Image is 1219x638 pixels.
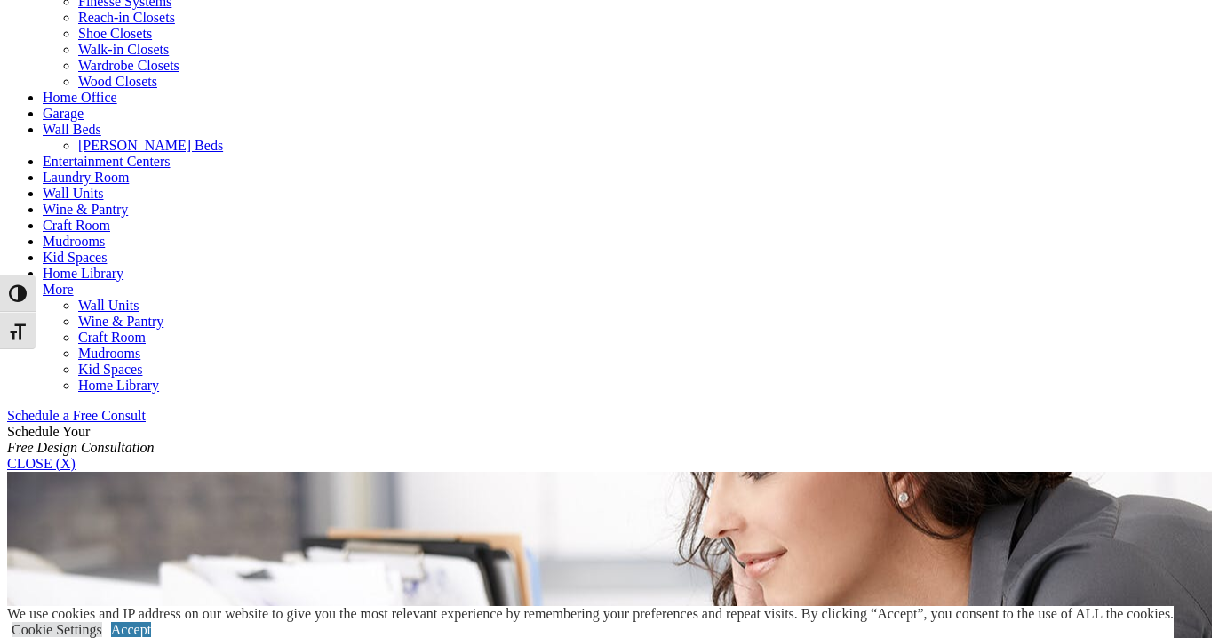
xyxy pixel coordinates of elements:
a: Entertainment Centers [43,154,171,169]
a: Wall Units [43,186,103,201]
a: Shoe Closets [78,26,152,41]
a: Home Library [78,378,159,393]
a: Accept [111,622,151,637]
a: [PERSON_NAME] Beds [78,138,223,153]
a: Garage [43,106,84,121]
a: Reach-in Closets [78,10,175,25]
a: Mudrooms [43,234,105,249]
a: Laundry Room [43,170,129,185]
a: Wood Closets [78,74,157,89]
a: Craft Room [78,330,146,345]
a: Mudrooms [78,346,140,361]
a: Cookie Settings [12,622,102,637]
a: More menu text will display only on big screen [43,282,74,297]
div: We use cookies and IP address on our website to give you the most relevant experience by remember... [7,606,1174,622]
em: Free Design Consultation [7,440,155,455]
span: Schedule Your [7,424,155,455]
a: Kid Spaces [43,250,107,265]
a: Craft Room [43,218,110,233]
a: Wine & Pantry [78,314,163,329]
a: Kid Spaces [78,362,142,377]
a: Wall Beds [43,122,101,137]
a: Home Office [43,90,117,105]
a: Wall Units [78,298,139,313]
a: Home Library [43,266,123,281]
a: Wine & Pantry [43,202,128,217]
a: Walk-in Closets [78,42,169,57]
a: Schedule a Free Consult (opens a dropdown menu) [7,408,146,423]
a: CLOSE (X) [7,456,76,471]
a: Wardrobe Closets [78,58,179,73]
